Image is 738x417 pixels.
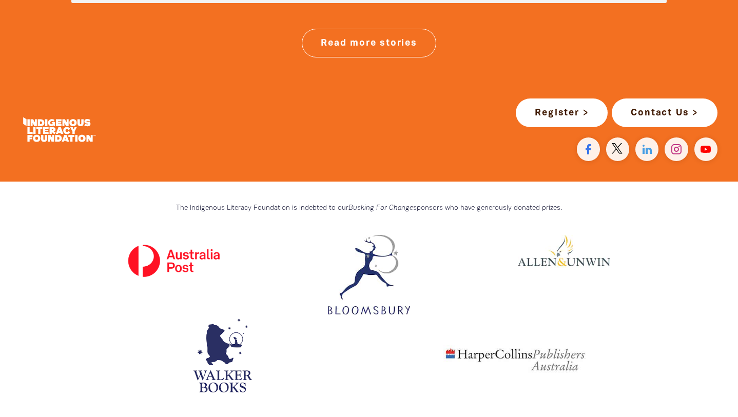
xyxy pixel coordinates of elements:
a: Contact Us > [612,98,717,127]
a: Register > [516,98,608,127]
em: Busking For Change [348,205,413,211]
a: Find us on Twitter [606,137,629,161]
a: Read more stories [302,29,436,57]
a: Find us on Instagram [665,137,688,161]
p: The Indigenous Literacy Foundation is indebted to our sponsors who have generously donated prizes. [92,202,646,214]
a: Find us on Linkedin [635,137,658,161]
a: Find us on YouTube [694,137,717,161]
a: Visit our facebook page [577,137,600,161]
